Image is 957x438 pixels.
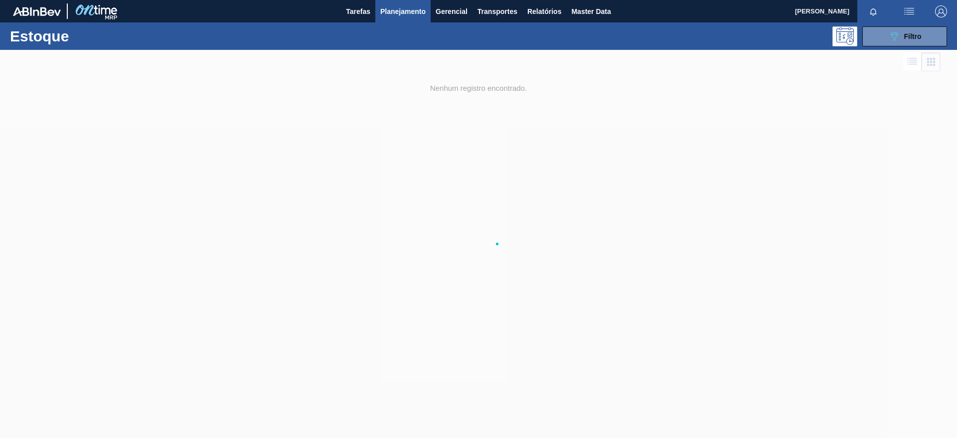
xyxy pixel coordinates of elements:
[832,26,857,46] div: Pogramando: nenhum usuário selecionado
[436,5,468,17] span: Gerencial
[935,5,947,17] img: Logout
[346,5,370,17] span: Tarefas
[10,30,159,42] h1: Estoque
[904,32,922,40] span: Filtro
[13,7,61,16] img: TNhmsLtSVTkK8tSr43FrP2fwEKptu5GPRR3wAAAABJRU5ErkJggg==
[527,5,561,17] span: Relatórios
[862,26,947,46] button: Filtro
[903,5,915,17] img: userActions
[478,5,517,17] span: Transportes
[857,4,889,18] button: Notificações
[571,5,611,17] span: Master Data
[380,5,426,17] span: Planejamento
